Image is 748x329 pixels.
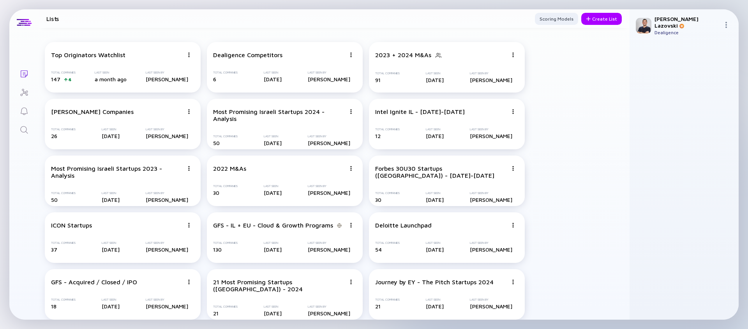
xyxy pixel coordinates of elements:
[426,196,444,203] div: [DATE]
[9,120,39,138] a: Search
[51,246,57,253] span: 37
[9,101,39,120] a: Reminders
[470,72,512,75] div: Last Seen By
[264,189,282,196] div: [DATE]
[349,223,353,227] img: Menu
[375,191,400,195] div: Total Companies
[375,77,381,83] span: 91
[426,72,444,75] div: Last Seen
[264,184,282,188] div: Last Seen
[470,298,512,301] div: Last Seen By
[213,51,282,58] div: Dealigence Competitors
[375,246,382,253] span: 54
[470,196,512,203] div: [PERSON_NAME]
[723,22,729,28] img: Menu
[426,133,444,139] div: [DATE]
[636,18,651,33] img: Adam Profile Picture
[213,278,346,292] div: 21 Most Promising Startups ([GEOGRAPHIC_DATA]) - 2024
[375,108,465,115] div: Intel Ignite IL - [DATE]-[DATE]
[511,280,515,284] img: Menu
[102,128,120,131] div: Last Seen
[426,77,444,83] div: [DATE]
[264,135,282,138] div: Last Seen
[213,140,220,146] span: 50
[426,303,444,310] div: [DATE]
[51,71,76,74] div: Total Companies
[187,280,191,284] img: Menu
[187,109,191,114] img: Menu
[95,76,127,82] div: a month ago
[213,71,238,74] div: Total Companies
[102,241,120,245] div: Last Seen
[308,246,350,253] div: [PERSON_NAME]
[375,298,400,301] div: Total Companies
[264,140,282,146] div: [DATE]
[146,241,188,245] div: Last Seen By
[213,189,219,196] span: 30
[470,128,512,131] div: Last Seen By
[46,15,59,22] h1: Lists
[51,298,76,301] div: Total Companies
[102,303,120,310] div: [DATE]
[470,246,512,253] div: [PERSON_NAME]
[146,196,188,203] div: [PERSON_NAME]
[51,108,134,115] div: [PERSON_NAME] Companies
[375,165,508,179] div: Forbes 30U30 Startups ([GEOGRAPHIC_DATA]) - [DATE]-[DATE]
[213,135,238,138] div: Total Companies
[213,305,238,308] div: Total Companies
[102,196,120,203] div: [DATE]
[187,52,191,57] img: Menu
[146,246,188,253] div: [PERSON_NAME]
[535,13,578,25] button: Scoring Models
[349,109,353,114] img: Menu
[511,223,515,227] img: Menu
[654,30,720,35] div: Dealigence
[264,76,282,82] div: [DATE]
[102,133,120,139] div: [DATE]
[308,241,350,245] div: Last Seen By
[511,109,515,114] img: Menu
[264,246,282,253] div: [DATE]
[213,310,219,317] span: 21
[264,310,282,317] div: [DATE]
[51,191,76,195] div: Total Companies
[213,241,238,245] div: Total Companies
[308,310,350,317] div: [PERSON_NAME]
[470,77,512,83] div: [PERSON_NAME]
[146,191,188,195] div: Last Seen By
[375,128,400,131] div: Total Companies
[470,191,512,195] div: Last Seen By
[308,76,350,82] div: [PERSON_NAME]
[95,71,127,74] div: Last Seen
[146,71,188,74] div: Last Seen By
[51,165,183,179] div: Most Promising Israeli Startups 2023 - Analysis
[349,52,353,57] img: Menu
[51,303,56,310] span: 18
[511,166,515,171] img: Menu
[146,133,188,139] div: [PERSON_NAME]
[68,77,72,82] div: 4
[375,72,400,75] div: Total Companies
[187,166,191,171] img: Menu
[213,246,222,253] span: 130
[213,184,238,188] div: Total Companies
[375,133,381,139] span: 12
[51,222,92,229] div: ICON Startups
[264,71,282,74] div: Last Seen
[426,191,444,195] div: Last Seen
[146,298,188,301] div: Last Seen By
[264,241,282,245] div: Last Seen
[349,280,353,284] img: Menu
[375,222,432,229] div: Deloitte Launchpad
[654,16,720,29] div: [PERSON_NAME] Lazovski
[102,191,120,195] div: Last Seen
[51,76,60,82] span: 147
[511,52,515,57] img: Menu
[308,184,350,188] div: Last Seen By
[375,241,400,245] div: Total Companies
[308,189,350,196] div: [PERSON_NAME]
[51,133,57,139] span: 26
[264,305,282,308] div: Last Seen
[51,196,58,203] span: 50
